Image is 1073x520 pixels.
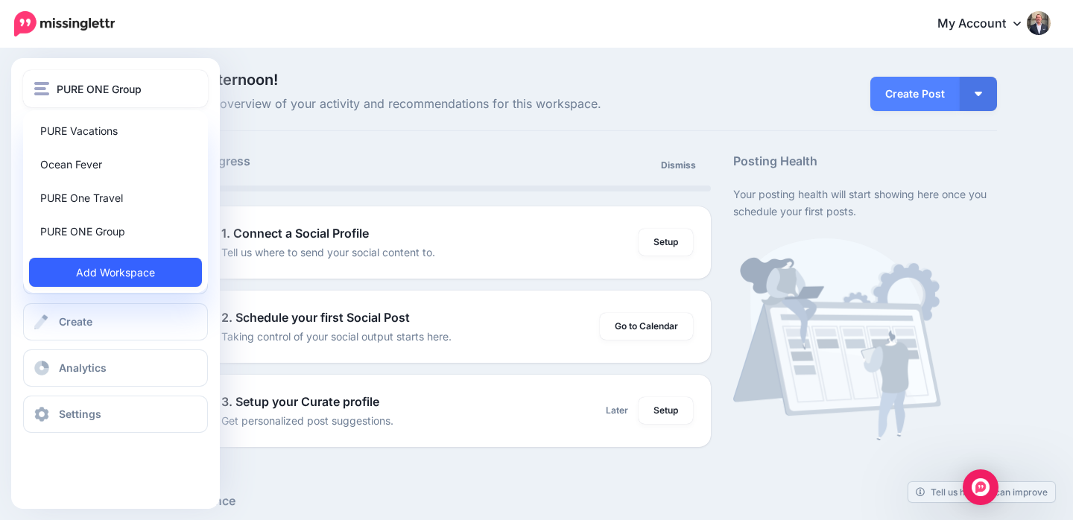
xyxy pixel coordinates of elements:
[59,408,101,420] span: Settings
[23,303,208,340] a: Create
[57,80,142,98] span: PURE ONE Group
[963,469,998,505] div: Open Intercom Messenger
[23,396,208,433] a: Settings
[639,397,693,424] a: Setup
[29,116,202,145] a: PURE Vacations
[34,82,49,95] img: menu.png
[162,152,437,171] h5: Setup Progress
[600,313,693,340] a: Go to Calendar
[221,310,410,325] b: 2. Schedule your first Social Post
[221,412,393,429] p: Get personalized post suggestions.
[870,77,960,111] a: Create Post
[29,217,202,246] a: PURE ONE Group
[162,492,997,510] h5: Performance
[733,152,996,171] h5: Posting Health
[162,71,278,89] span: Good afternoon!
[59,315,92,328] span: Create
[29,183,202,212] a: PURE One Travel
[922,6,1051,42] a: My Account
[652,152,705,179] a: Dismiss
[733,238,941,440] img: calendar-waiting.png
[29,258,202,287] a: Add Workspace
[639,229,693,256] a: Setup
[59,361,107,374] span: Analytics
[221,244,435,261] p: Tell us where to send your social content to.
[975,92,982,96] img: arrow-down-white.png
[221,328,452,345] p: Taking control of your social output starts here.
[23,70,208,107] button: PURE ONE Group
[14,11,115,37] img: Missinglettr
[221,226,369,241] b: 1. Connect a Social Profile
[23,349,208,387] a: Analytics
[221,394,379,409] b: 3. Setup your Curate profile
[908,482,1055,502] a: Tell us how we can improve
[597,397,637,424] a: Later
[733,186,996,220] p: Your posting health will start showing here once you schedule your first posts.
[162,95,712,114] span: Here's an overview of your activity and recommendations for this workspace.
[29,150,202,179] a: Ocean Fever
